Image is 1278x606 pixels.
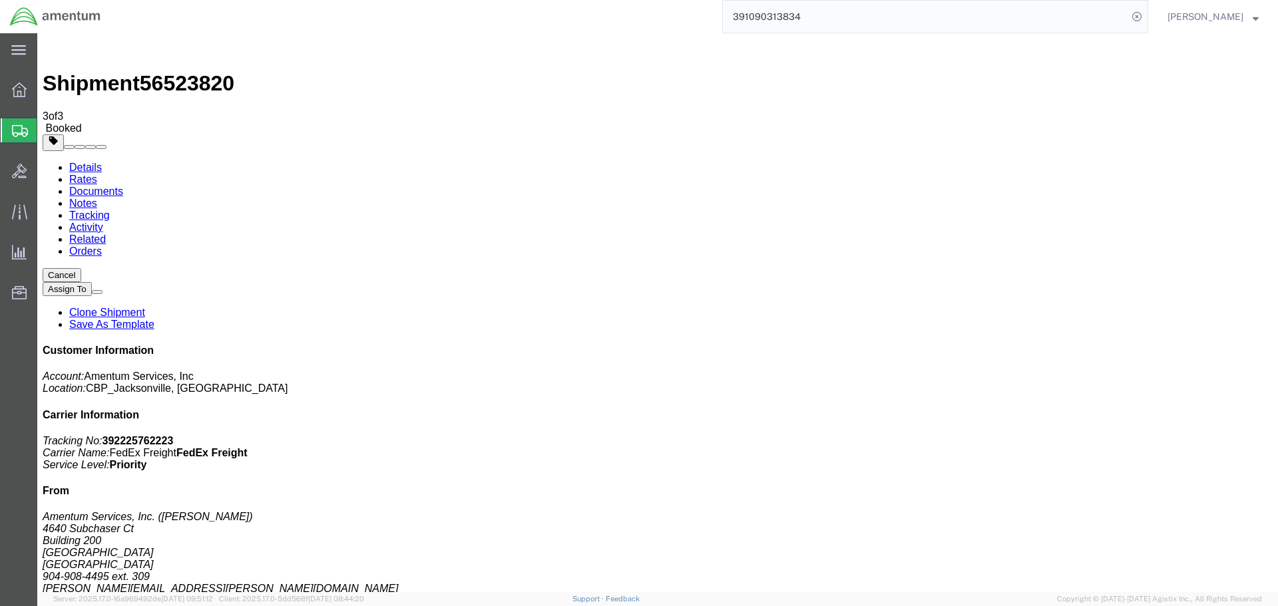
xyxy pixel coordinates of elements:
span: [DATE] 09:51:12 [161,595,213,603]
span: [DATE] 08:44:20 [308,595,364,603]
a: Feedback [606,595,640,603]
span: Server: 2025.17.0-16a969492de [53,595,213,603]
input: Search for shipment number, reference number [723,1,1128,33]
span: Copyright © [DATE]-[DATE] Agistix Inc., All Rights Reserved [1057,593,1262,605]
span: Nick Riddle [1168,9,1243,24]
a: Support [572,595,606,603]
iframe: FS Legacy Container [37,33,1278,592]
button: [PERSON_NAME] [1167,9,1259,25]
img: logo [9,7,101,27]
span: Client: 2025.17.0-5dd568f [219,595,364,603]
